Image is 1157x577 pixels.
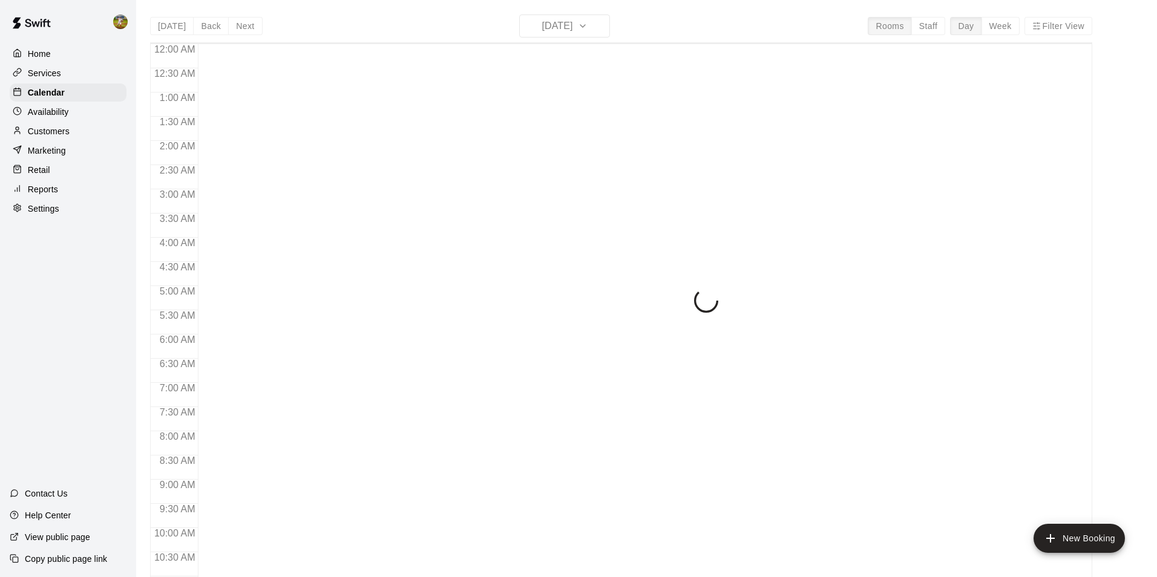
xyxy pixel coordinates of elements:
[10,180,126,198] a: Reports
[157,480,198,490] span: 9:00 AM
[10,64,126,82] a: Services
[111,10,136,34] div: Jhonny Montoya
[157,141,198,151] span: 2:00 AM
[157,407,198,417] span: 7:30 AM
[10,122,126,140] a: Customers
[28,183,58,195] p: Reports
[157,359,198,369] span: 6:30 AM
[157,431,198,442] span: 8:00 AM
[157,117,198,127] span: 1:30 AM
[157,383,198,393] span: 7:00 AM
[25,531,90,543] p: View public page
[157,189,198,200] span: 3:00 AM
[1034,524,1125,553] button: add
[157,455,198,466] span: 8:30 AM
[10,200,126,218] a: Settings
[151,552,198,562] span: 10:30 AM
[157,238,198,248] span: 4:00 AM
[157,334,198,345] span: 6:00 AM
[28,145,66,157] p: Marketing
[28,106,69,118] p: Availability
[28,164,50,176] p: Retail
[157,286,198,296] span: 5:00 AM
[157,165,198,175] span: 2:30 AM
[28,86,65,99] p: Calendar
[157,93,198,103] span: 1:00 AM
[151,528,198,538] span: 10:00 AM
[157,214,198,224] span: 3:30 AM
[25,487,68,500] p: Contact Us
[28,203,59,215] p: Settings
[157,310,198,321] span: 5:30 AM
[10,161,126,179] a: Retail
[157,504,198,514] span: 9:30 AM
[25,509,71,521] p: Help Center
[28,67,61,79] p: Services
[28,48,51,60] p: Home
[10,45,126,63] a: Home
[157,262,198,272] span: 4:30 AM
[10,103,126,121] a: Availability
[10,142,126,160] a: Marketing
[10,83,126,102] a: Calendar
[28,125,70,137] p: Customers
[151,44,198,54] span: 12:00 AM
[25,553,107,565] p: Copy public page link
[113,15,128,29] img: Jhonny Montoya
[151,68,198,79] span: 12:30 AM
